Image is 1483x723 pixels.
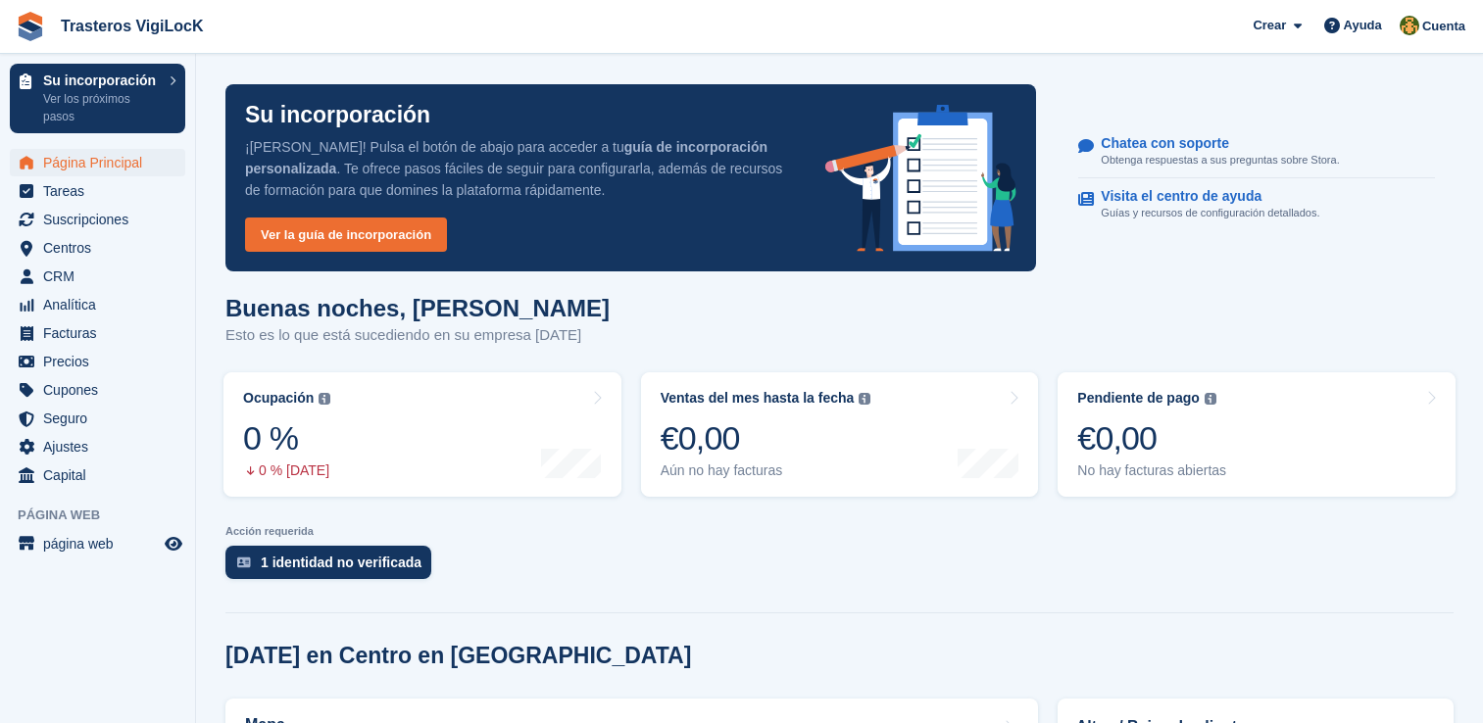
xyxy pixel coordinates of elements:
div: 0 % [DATE] [243,462,330,479]
div: Ocupación [243,390,314,407]
span: Cupones [43,376,161,404]
span: página web [43,530,161,557]
p: Esto es lo que está sucediendo en su empresa [DATE] [225,324,610,347]
div: Pendiente de pago [1077,390,1199,407]
h2: [DATE] en Centro en [GEOGRAPHIC_DATA] [225,643,691,669]
p: ¡[PERSON_NAME]! Pulsa el botón de abajo para acceder a tu . Te ofrece pasos fáciles de seguir par... [245,136,794,201]
div: €0,00 [1077,418,1226,458]
a: 1 identidad no verificada [225,546,441,589]
a: Visita el centro de ayuda Guías y recursos de configuración detallados. [1078,178,1435,231]
p: Ver los próximos pasos [43,90,160,125]
img: onboarding-info-6c161a55d2c0e0a8cae90662b2fe09162a5109e8cc188191df67fb4f79e88e88.svg [825,105,1017,252]
div: Ventas del mes hasta la fecha [661,390,855,407]
img: Arantxa Villegas [1400,16,1419,35]
a: menu [10,433,185,460]
a: menu [10,263,185,290]
a: Ocupación 0 % 0 % [DATE] [223,372,621,497]
p: Guías y recursos de configuración detallados. [1101,205,1319,221]
p: Su incorporación [43,73,160,87]
p: Obtenga respuestas a sus preguntas sobre Stora. [1101,152,1339,169]
img: verify_identity-adf6edd0f0f0b5bbfe63781bf79b02c33cf7c696d77639b501bdc392416b5a36.svg [237,556,251,568]
img: icon-info-grey-7440780725fd019a000dd9b08b2336e03edf1995a4989e88bcd33f0948082b44.svg [1205,393,1216,405]
img: icon-info-grey-7440780725fd019a000dd9b08b2336e03edf1995a4989e88bcd33f0948082b44.svg [319,393,330,405]
p: Acción requerida [225,525,1454,538]
div: Aún no hay facturas [661,462,871,479]
span: Suscripciones [43,206,161,233]
span: Crear [1253,16,1286,35]
p: Chatea con soporte [1101,135,1323,152]
span: Centros [43,234,161,262]
h1: Buenas noches, [PERSON_NAME] [225,295,610,321]
a: menu [10,149,185,176]
a: Chatea con soporte Obtenga respuestas a sus preguntas sobre Stora. [1078,125,1435,179]
div: 1 identidad no verificada [261,554,421,570]
p: Su incorporación [245,104,430,126]
a: Trasteros VigiLocK [53,10,212,42]
a: Pendiente de pago €0,00 No hay facturas abiertas [1058,372,1456,497]
div: €0,00 [661,418,871,458]
a: menu [10,319,185,347]
span: Cuenta [1422,17,1465,36]
a: menu [10,461,185,489]
a: menú [10,530,185,557]
a: menu [10,234,185,262]
a: menu [10,376,185,404]
span: Facturas [43,319,161,347]
span: Página Principal [43,149,161,176]
a: Ver la guía de incorporación [245,217,447,252]
span: Página web [18,506,195,525]
span: Analítica [43,291,161,318]
a: Vista previa de la tienda [162,532,185,555]
span: Ayuda [1344,16,1382,35]
div: No hay facturas abiertas [1077,462,1226,479]
span: Capital [43,461,161,489]
a: Ventas del mes hasta la fecha €0,00 Aún no hay facturas [641,372,1039,497]
a: menu [10,405,185,432]
span: Precios [43,348,161,375]
span: Ajustes [43,433,161,460]
a: menu [10,348,185,375]
a: menu [10,291,185,318]
div: 0 % [243,418,330,458]
p: Visita el centro de ayuda [1101,188,1304,205]
img: stora-icon-8386f47178a22dfd0bd8f6a31ec36ba5ce8667c1dd55bd0f319d3a0aa187defe.svg [16,12,45,41]
a: Su incorporación Ver los próximos pasos [10,64,185,133]
span: Tareas [43,177,161,205]
a: menu [10,177,185,205]
span: Seguro [43,405,161,432]
a: menu [10,206,185,233]
span: CRM [43,263,161,290]
img: icon-info-grey-7440780725fd019a000dd9b08b2336e03edf1995a4989e88bcd33f0948082b44.svg [859,393,870,405]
